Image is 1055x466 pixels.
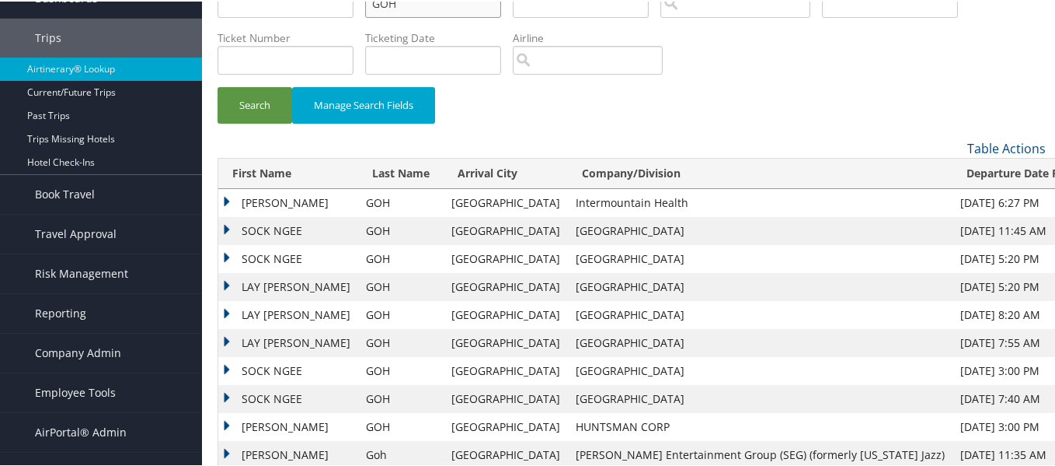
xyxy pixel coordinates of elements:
[35,253,128,292] span: Risk Management
[35,372,116,411] span: Employee Tools
[444,300,568,328] td: [GEOGRAPHIC_DATA]
[568,356,952,384] td: [GEOGRAPHIC_DATA]
[358,300,444,328] td: GOH
[218,29,365,44] label: Ticket Number
[444,412,568,440] td: [GEOGRAPHIC_DATA]
[513,29,674,44] label: Airline
[568,300,952,328] td: [GEOGRAPHIC_DATA]
[218,272,358,300] td: LAY [PERSON_NAME]
[358,384,444,412] td: GOH
[444,384,568,412] td: [GEOGRAPHIC_DATA]
[218,187,358,215] td: [PERSON_NAME]
[218,384,358,412] td: SOCK NGEE
[444,244,568,272] td: [GEOGRAPHIC_DATA]
[358,244,444,272] td: GOH
[444,328,568,356] td: [GEOGRAPHIC_DATA]
[218,356,358,384] td: SOCK NGEE
[444,356,568,384] td: [GEOGRAPHIC_DATA]
[218,157,358,187] th: First Name: activate to sort column ascending
[444,187,568,215] td: [GEOGRAPHIC_DATA]
[218,215,358,244] td: SOCK NGEE
[35,173,95,212] span: Book Travel
[444,157,568,187] th: Arrival City: activate to sort column ascending
[35,332,121,371] span: Company Admin
[568,384,952,412] td: [GEOGRAPHIC_DATA]
[218,328,358,356] td: LAY [PERSON_NAME]
[292,86,435,122] button: Manage Search Fields
[568,328,952,356] td: [GEOGRAPHIC_DATA]
[218,412,358,440] td: [PERSON_NAME]
[218,86,292,122] button: Search
[444,215,568,244] td: [GEOGRAPHIC_DATA]
[218,300,358,328] td: LAY [PERSON_NAME]
[358,272,444,300] td: GOH
[568,187,952,215] td: Intermountain Health
[568,412,952,440] td: HUNTSMAN CORP
[568,157,952,187] th: Company/Division
[358,187,444,215] td: GOH
[568,272,952,300] td: [GEOGRAPHIC_DATA]
[444,272,568,300] td: [GEOGRAPHIC_DATA]
[568,215,952,244] td: [GEOGRAPHIC_DATA]
[35,213,117,252] span: Travel Approval
[35,412,127,450] span: AirPortal® Admin
[358,157,444,187] th: Last Name: activate to sort column ascending
[365,29,513,44] label: Ticketing Date
[218,244,358,272] td: SOCK NGEE
[358,328,444,356] td: GOH
[358,356,444,384] td: GOH
[358,215,444,244] td: GOH
[35,293,86,331] span: Reporting
[35,17,61,56] span: Trips
[358,412,444,440] td: GOH
[568,244,952,272] td: [GEOGRAPHIC_DATA]
[967,138,1046,156] a: Table Actions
